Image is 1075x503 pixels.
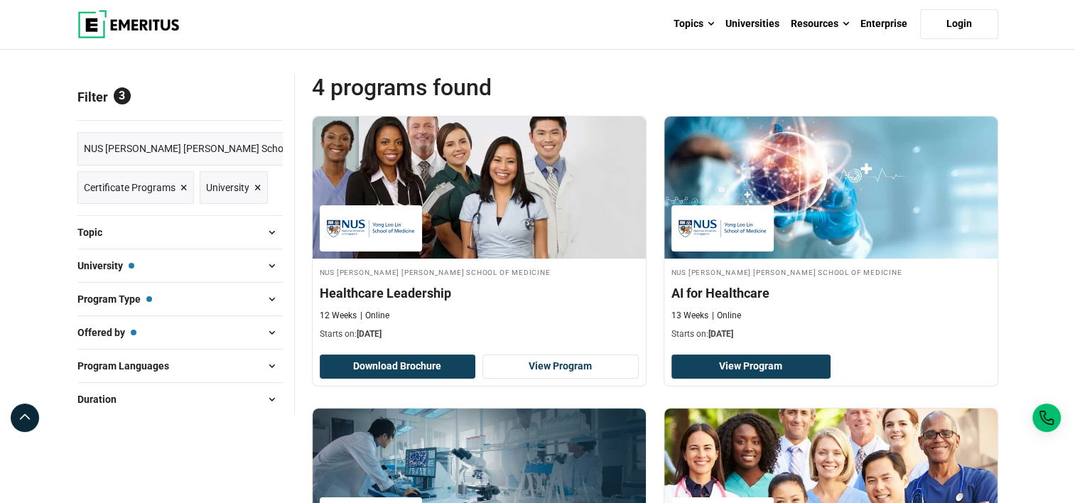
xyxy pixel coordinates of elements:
span: [DATE] [708,329,733,339]
button: Program Languages [77,355,283,377]
img: NUS Yong Loo Lin School of Medicine [679,212,767,244]
p: 13 Weeks [671,310,708,322]
span: [DATE] [357,329,382,339]
span: University [77,258,134,274]
span: 3 [114,87,131,104]
button: University [77,255,283,276]
a: University × [200,171,268,205]
button: Topic [77,222,283,243]
img: Healthcare Leadership | Online Leadership Course [313,117,646,259]
a: View Program [482,355,639,379]
h4: NUS [PERSON_NAME] [PERSON_NAME] School of Medicine [671,266,990,278]
h4: Healthcare Leadership [320,284,639,302]
span: Duration [77,391,128,407]
h4: AI for Healthcare [671,284,990,302]
a: Reset all [239,90,283,108]
p: Starts on: [671,328,990,340]
p: Online [360,310,389,322]
span: 4 Programs found [312,73,655,102]
a: NUS [PERSON_NAME] [PERSON_NAME] School of Medicine × [77,132,362,166]
a: Login [920,9,998,39]
a: Healthcare Course by NUS Yong Loo Lin School of Medicine - September 30, 2025 NUS Yong Loo Lin Sc... [664,117,998,348]
p: Online [712,310,741,322]
button: Offered by [77,322,283,343]
span: Offered by [77,325,136,340]
a: Certificate Programs × [77,171,194,205]
span: Topic [77,225,114,240]
p: Starts on: [320,328,639,340]
span: Certificate Programs [84,180,175,195]
span: Program Type [77,291,152,307]
span: × [254,178,261,198]
span: × [180,178,188,198]
h4: NUS [PERSON_NAME] [PERSON_NAME] School of Medicine [320,266,639,278]
p: 12 Weeks [320,310,357,322]
button: Program Type [77,288,283,310]
span: NUS [PERSON_NAME] [PERSON_NAME] School of Medicine [84,141,344,156]
img: NUS Yong Loo Lin School of Medicine [327,212,415,244]
span: University [206,180,249,195]
a: View Program [671,355,831,379]
button: Download Brochure [320,355,476,379]
p: Filter [77,73,283,120]
button: Duration [77,389,283,410]
img: AI for Healthcare | Online Healthcare Course [664,117,998,259]
a: Leadership Course by NUS Yong Loo Lin School of Medicine - September 30, 2025 NUS Yong Loo Lin Sc... [313,117,646,348]
span: Program Languages [77,358,180,374]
